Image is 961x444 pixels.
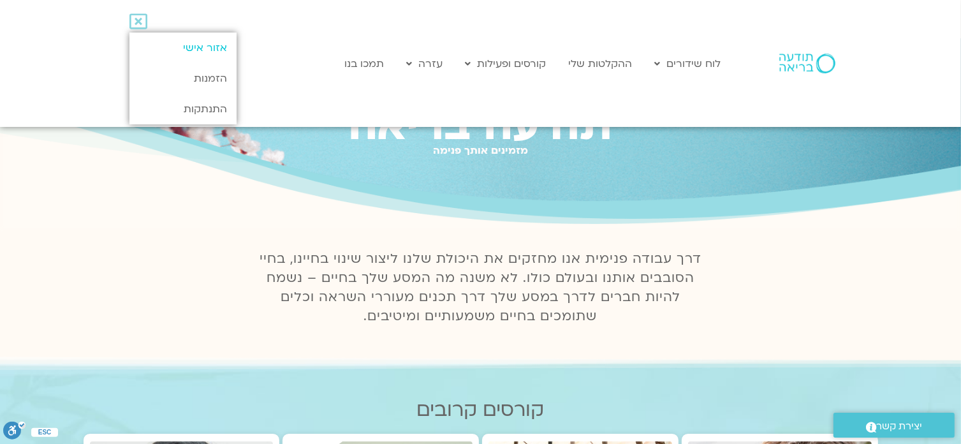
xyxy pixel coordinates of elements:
[253,249,709,326] p: דרך עבודה פנימית אנו מחזקים את היכולת שלנו ליצור שינוי בחיינו, בחיי הסובבים אותנו ובעולם כולו. לא...
[833,413,955,438] a: יצירת קשר
[338,52,390,76] a: תמכו בנו
[129,94,236,124] a: התנתקות
[458,52,553,76] a: קורסים ופעילות
[779,54,835,73] img: תודעה בריאה
[877,418,923,435] span: יצירת קשר
[649,52,728,76] a: לוח שידורים
[129,63,236,94] a: הזמנות
[84,399,878,421] h2: קורסים קרובים
[400,52,449,76] a: עזרה
[562,52,639,76] a: ההקלטות שלי
[129,33,236,63] a: אזור אישי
